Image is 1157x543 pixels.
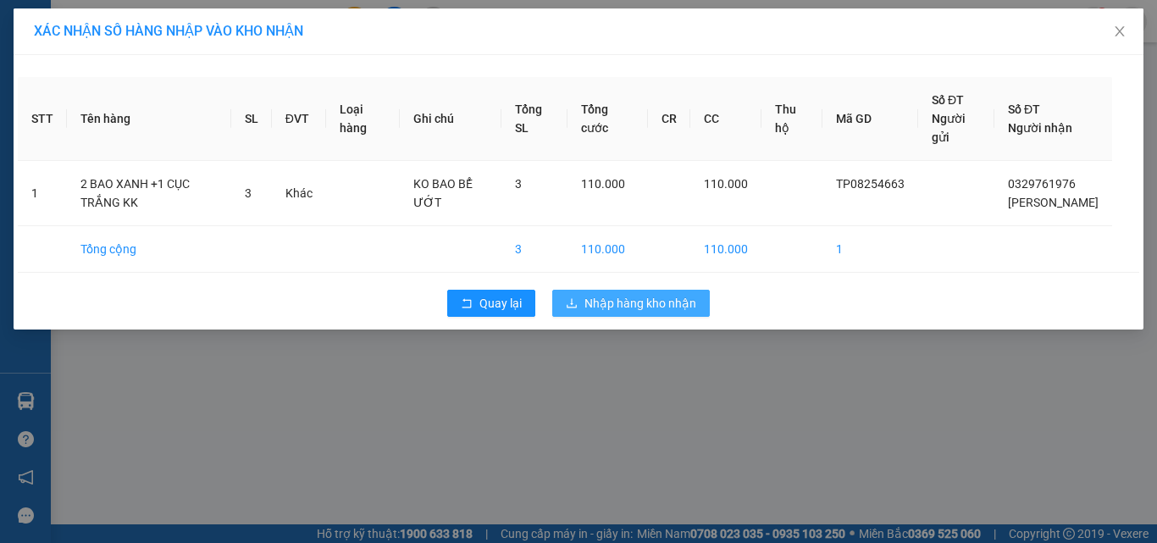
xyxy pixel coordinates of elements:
th: CC [690,77,761,161]
p: NHẬN: [7,57,247,89]
span: NHẬN BXMT [44,110,122,126]
span: Số ĐT [932,93,964,107]
td: Khác [272,161,326,226]
span: Quay lại [479,294,522,313]
span: close [1113,25,1127,38]
span: KO BAO BỂ ƯỚT [413,177,473,209]
th: Tên hàng [67,77,231,161]
span: 110.000 [581,177,625,191]
th: CR [648,77,690,161]
span: VP [PERSON_NAME] - [35,33,165,49]
td: 110.000 [690,226,761,273]
th: Loại hàng [326,77,400,161]
span: CTY [PERSON_NAME] [91,91,222,108]
span: download [566,297,578,311]
th: Thu hộ [761,77,822,161]
th: Ghi chú [400,77,501,161]
strong: BIÊN NHẬN GỬI HÀNG [57,9,197,25]
span: XÁC NHẬN SỐ HÀNG NHẬP VÀO KHO NHẬN [34,23,303,39]
span: 3 [245,186,252,200]
span: Người nhận [1008,121,1072,135]
span: [PERSON_NAME] [1008,196,1099,209]
span: 0329761976 [1008,177,1076,191]
button: rollbackQuay lại [447,290,535,317]
button: Close [1096,8,1143,56]
th: STT [18,77,67,161]
span: VP [PERSON_NAME] ([GEOGRAPHIC_DATA]) [7,57,170,89]
td: 2 BAO XANH +1 CỤC TRẮNG KK [67,161,231,226]
span: rollback [461,297,473,311]
button: downloadNhập hàng kho nhận [552,290,710,317]
td: 3 [501,226,567,273]
span: Số ĐT [1008,103,1040,116]
th: Mã GD [822,77,918,161]
td: 110.000 [567,226,648,273]
td: 1 [822,226,918,273]
td: Tổng cộng [67,226,231,273]
span: 3 [515,177,522,191]
th: SL [231,77,272,161]
span: 0949673279 - [7,91,222,108]
th: Tổng cước [567,77,648,161]
td: 1 [18,161,67,226]
th: ĐVT [272,77,326,161]
span: Người gửi [932,112,966,144]
span: TP08254663 [836,177,905,191]
p: GỬI: [7,33,247,49]
span: 110.000 [704,177,748,191]
span: Nhập hàng kho nhận [584,294,696,313]
span: GIAO: [7,110,122,126]
th: Tổng SL [501,77,567,161]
